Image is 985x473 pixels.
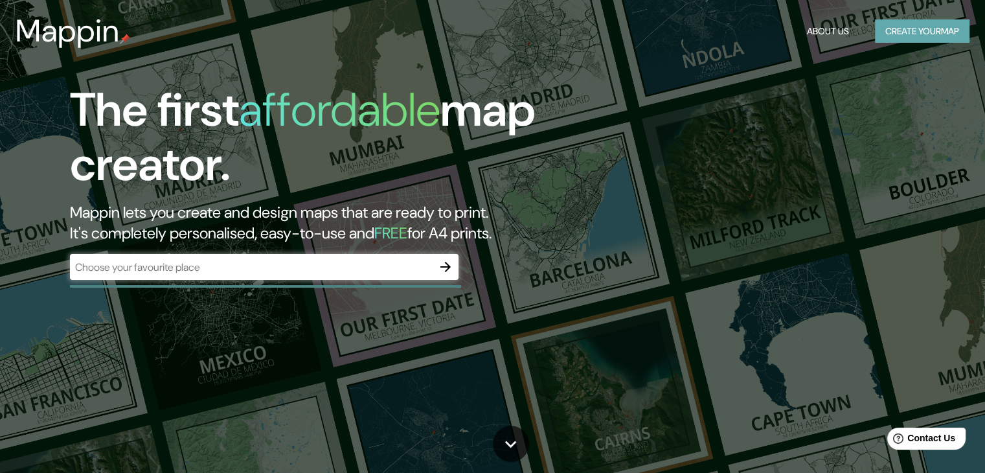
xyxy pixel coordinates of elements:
[120,34,130,44] img: mappin-pin
[870,422,971,459] iframe: Help widget launcher
[802,19,854,43] button: About Us
[16,13,120,49] h3: Mappin
[70,260,433,275] input: Choose your favourite place
[875,19,969,43] button: Create yourmap
[70,202,563,244] h2: Mappin lets you create and design maps that are ready to print. It's completely personalised, eas...
[70,83,563,202] h1: The first map creator.
[239,80,440,140] h1: affordable
[374,223,407,243] h5: FREE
